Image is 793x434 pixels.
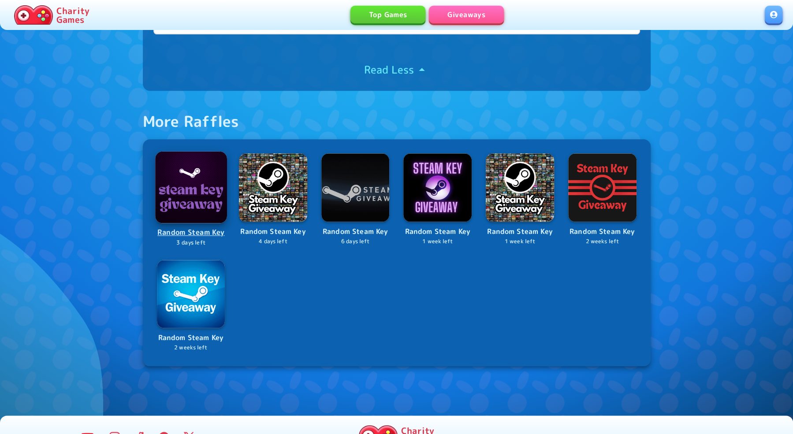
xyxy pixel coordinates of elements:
[403,153,472,245] a: LogoRandom Steam Key1 week left
[364,63,414,77] p: Read Less
[568,153,637,245] a: LogoRandom Steam Key2 weeks left
[364,63,429,77] button: Read Less
[239,226,307,237] p: Random Steam Key
[321,237,390,246] p: 6 days left
[321,153,390,222] img: Logo
[156,238,226,247] p: 3 days left
[143,112,239,130] div: More Raffles
[568,237,637,246] p: 2 weeks left
[11,4,93,26] a: Charity Games
[239,153,307,245] a: LogoRandom Steam Key4 days left
[56,6,89,24] p: Charity Games
[403,153,472,222] img: Logo
[568,153,637,222] img: Logo
[156,152,226,247] a: LogoRandom Steam Key3 days left
[155,152,227,223] img: Logo
[156,227,226,239] p: Random Steam Key
[321,153,390,245] a: LogoRandom Steam Key6 days left
[350,6,425,23] a: Top Games
[403,226,472,237] p: Random Steam Key
[486,237,554,246] p: 1 week left
[157,332,225,344] p: Random Steam Key
[157,260,225,352] a: LogoRandom Steam Key2 weeks left
[429,6,504,23] a: Giveaways
[568,226,637,237] p: Random Steam Key
[403,237,472,246] p: 1 week left
[14,5,53,25] img: Charity.Games
[486,226,554,237] p: Random Steam Key
[486,153,554,245] a: LogoRandom Steam Key1 week left
[321,226,390,237] p: Random Steam Key
[157,260,225,328] img: Logo
[239,153,307,222] img: Logo
[239,237,307,246] p: 4 days left
[157,344,225,352] p: 2 weeks left
[486,153,554,222] img: Logo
